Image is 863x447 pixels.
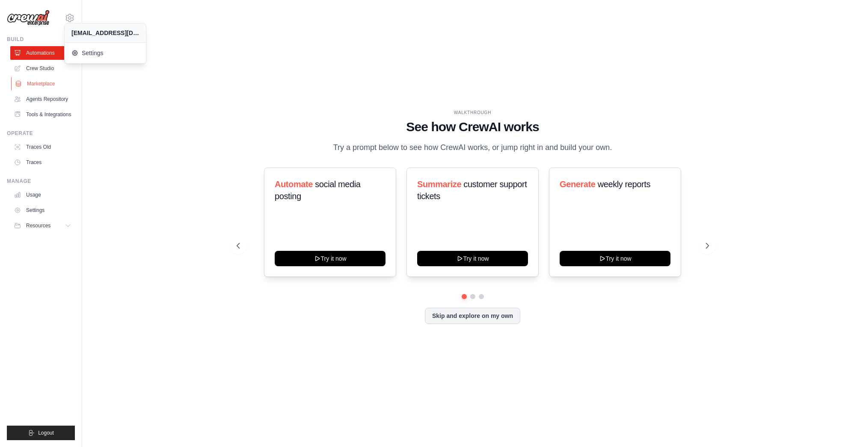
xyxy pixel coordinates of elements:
span: weekly reports [598,179,650,189]
h1: See how CrewAI works [237,119,709,135]
a: Tools & Integrations [10,108,75,121]
button: Resources [10,219,75,232]
span: Automate [275,179,313,189]
span: customer support tickets [417,179,527,201]
button: Try it now [275,251,386,266]
div: Manage [7,178,75,185]
div: [EMAIL_ADDRESS][DOMAIN_NAME] [71,29,139,37]
a: Settings [65,44,146,62]
p: Try a prompt below to see how CrewAI works, or jump right in and build your own. [329,141,617,154]
a: Agents Repository [10,92,75,106]
div: WALKTHROUGH [237,109,709,116]
span: Generate [560,179,596,189]
span: Summarize [417,179,461,189]
img: Logo [7,10,50,26]
a: Automations [10,46,75,60]
button: Try it now [560,251,670,266]
span: Resources [26,222,50,229]
a: Settings [10,203,75,217]
iframe: Chat Widget [820,406,863,447]
div: Build [7,36,75,43]
button: Try it now [417,251,528,266]
span: Settings [71,49,139,57]
span: social media posting [275,179,361,201]
div: Operate [7,130,75,137]
a: Traces Old [10,140,75,154]
button: Skip and explore on my own [425,308,520,324]
a: Traces [10,156,75,169]
a: Crew Studio [10,62,75,75]
span: Logout [38,429,54,436]
button: Logout [7,426,75,440]
a: Marketplace [11,77,76,91]
a: Usage [10,188,75,202]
